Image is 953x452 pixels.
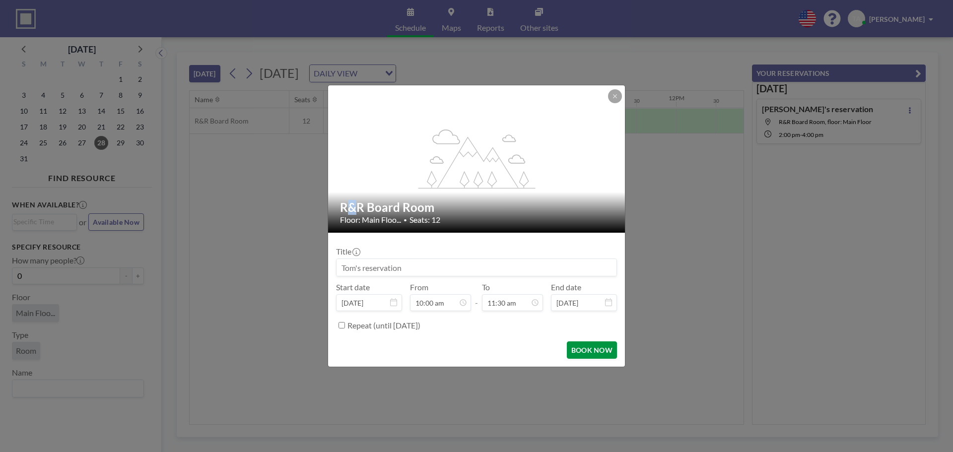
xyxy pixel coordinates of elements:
input: Tom's reservation [337,259,616,276]
h2: R&R Board Room [340,200,614,215]
span: Floor: Main Floo... [340,215,401,225]
label: Repeat (until [DATE]) [347,321,420,330]
span: - [475,286,478,308]
label: From [410,282,428,292]
span: Seats: 12 [409,215,440,225]
label: End date [551,282,581,292]
span: • [404,216,407,224]
g: flex-grow: 1.2; [418,129,536,188]
button: BOOK NOW [567,341,617,359]
label: To [482,282,490,292]
label: Title [336,247,359,257]
label: Start date [336,282,370,292]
